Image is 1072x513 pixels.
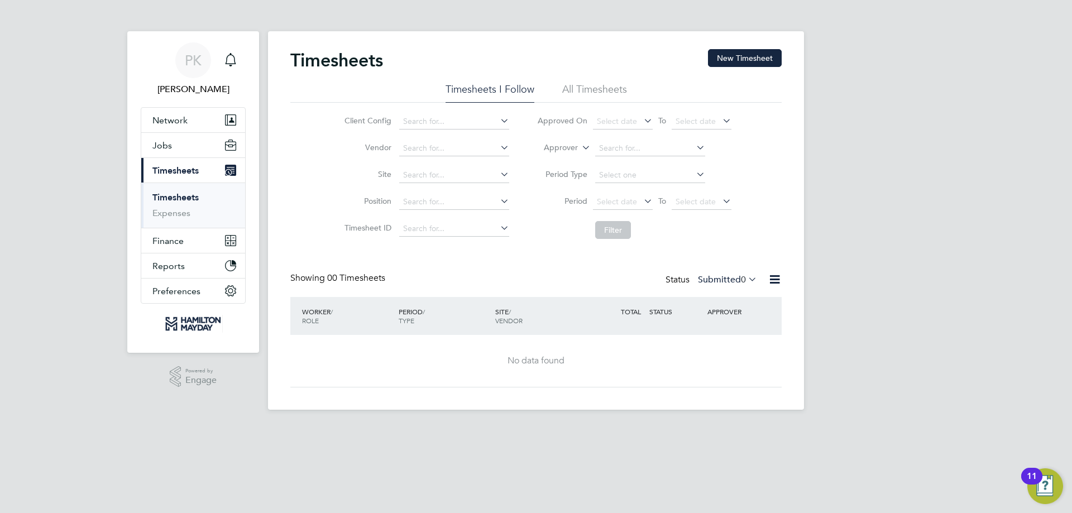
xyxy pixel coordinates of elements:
[1027,468,1063,504] button: Open Resource Center, 11 new notifications
[595,221,631,239] button: Filter
[537,196,587,206] label: Period
[185,376,217,385] span: Engage
[152,261,185,271] span: Reports
[301,355,770,367] div: No data found
[170,366,217,387] a: Powered byEngage
[341,196,391,206] label: Position
[152,140,172,151] span: Jobs
[597,196,637,207] span: Select date
[299,301,396,330] div: WORKER
[141,315,246,333] a: Go to home page
[327,272,385,284] span: 00 Timesheets
[141,253,245,278] button: Reports
[509,307,511,316] span: /
[597,116,637,126] span: Select date
[152,286,200,296] span: Preferences
[302,316,319,325] span: ROLE
[562,83,627,103] li: All Timesheets
[741,274,746,285] span: 0
[399,194,509,210] input: Search for...
[708,49,782,67] button: New Timesheet
[495,316,523,325] span: VENDOR
[492,301,589,330] div: SITE
[423,307,425,316] span: /
[290,272,387,284] div: Showing
[1027,476,1037,491] div: 11
[396,301,492,330] div: PERIOD
[676,196,716,207] span: Select date
[537,169,587,179] label: Period Type
[185,53,202,68] span: PK
[152,236,184,246] span: Finance
[341,169,391,179] label: Site
[141,108,245,132] button: Network
[152,192,199,203] a: Timesheets
[341,142,391,152] label: Vendor
[399,167,509,183] input: Search for...
[331,307,333,316] span: /
[528,142,578,154] label: Approver
[705,301,763,322] div: APPROVER
[141,279,245,303] button: Preferences
[446,83,534,103] li: Timesheets I Follow
[595,141,705,156] input: Search for...
[655,194,669,208] span: To
[290,49,383,71] h2: Timesheets
[399,316,414,325] span: TYPE
[341,116,391,126] label: Client Config
[141,183,245,228] div: Timesheets
[152,115,188,126] span: Network
[141,133,245,157] button: Jobs
[399,114,509,130] input: Search for...
[164,315,222,333] img: hamiltonmayday-logo-retina.png
[127,31,259,353] nav: Main navigation
[655,113,669,128] span: To
[537,116,587,126] label: Approved On
[698,274,757,285] label: Submitted
[141,228,245,253] button: Finance
[595,167,705,183] input: Select one
[399,141,509,156] input: Search for...
[399,221,509,237] input: Search for...
[621,307,641,316] span: TOTAL
[647,301,705,322] div: STATUS
[141,42,246,96] a: PK[PERSON_NAME]
[185,366,217,376] span: Powered by
[152,165,199,176] span: Timesheets
[141,83,246,96] span: Paul Knowles
[152,208,190,218] a: Expenses
[666,272,759,288] div: Status
[341,223,391,233] label: Timesheet ID
[141,158,245,183] button: Timesheets
[676,116,716,126] span: Select date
